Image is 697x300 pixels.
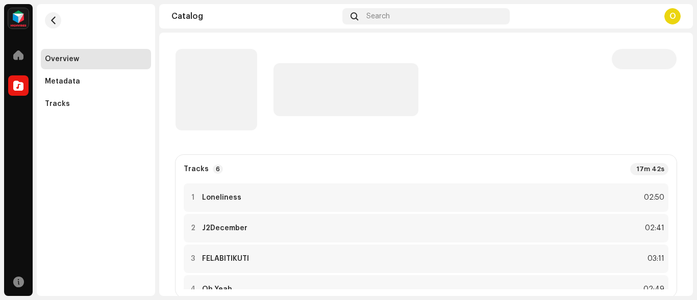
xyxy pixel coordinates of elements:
div: 02:49 [642,283,664,295]
div: Tracks [45,100,70,108]
div: Overview [45,55,79,63]
div: 03:11 [642,253,664,265]
div: O [664,8,681,24]
p-badge: 6 [213,165,223,174]
div: Catalog [171,12,338,20]
re-m-nav-item: Overview [41,49,151,69]
strong: J2December [202,224,247,232]
re-m-nav-item: Metadata [41,71,151,92]
strong: Tracks [184,165,209,173]
div: Metadata [45,77,80,86]
re-m-nav-item: Tracks [41,94,151,114]
img: feab3aad-9b62-475c-8caf-26f15a9573ee [8,8,29,29]
div: 02:41 [642,222,664,234]
strong: Loneliness [202,194,241,202]
strong: Oh Yeah [202,285,232,293]
span: Search [366,12,390,20]
div: 02:50 [642,192,664,204]
strong: FELABITIKUTI [202,255,249,263]
div: 17m 42s [630,163,668,175]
